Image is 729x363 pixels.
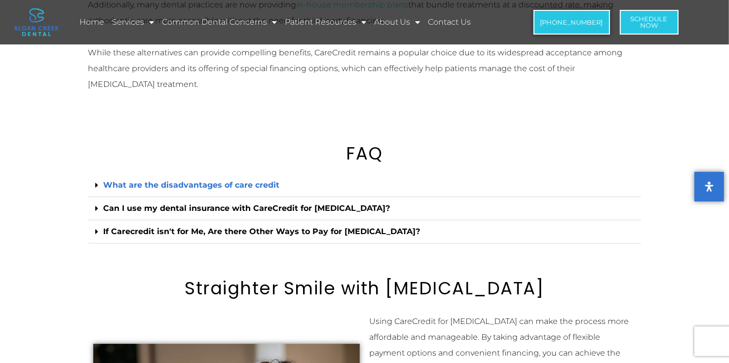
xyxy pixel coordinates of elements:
button: Open Accessibility Panel [694,172,724,202]
a: Can I use my dental insurance with CareCredit for [MEDICAL_DATA]? [104,203,390,213]
h2: FAQ [88,143,641,164]
a: Common Dental Concerns [160,11,278,34]
a: Patient Resources [283,11,368,34]
a: What are the disadvantages of care credit [104,180,280,190]
div: If Carecredit isn't for Me, Are there Other Ways to Pay for [MEDICAL_DATA]? [88,220,641,243]
a: [PHONE_NUMBER] [534,10,610,35]
a: Services [111,11,155,34]
p: While these alternatives can provide compelling benefits, CareCredit remains a popular choice due... [88,45,641,92]
span: [PHONE_NUMBER] [540,19,603,26]
a: Contact Us [427,11,473,34]
a: Home [78,11,106,34]
a: ScheduleNow [620,10,679,35]
a: If Carecredit isn't for Me, Are there Other Ways to Pay for [MEDICAL_DATA]? [104,227,421,236]
a: About Us [373,11,422,34]
span: Schedule Now [631,16,668,29]
div: Can I use my dental insurance with CareCredit for [MEDICAL_DATA]? [88,197,641,220]
h2: Straighter Smile with [MEDICAL_DATA] [88,278,641,299]
img: logo [14,8,59,36]
div: What are the disadvantages of care credit [88,174,641,197]
nav: Menu [78,11,500,34]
